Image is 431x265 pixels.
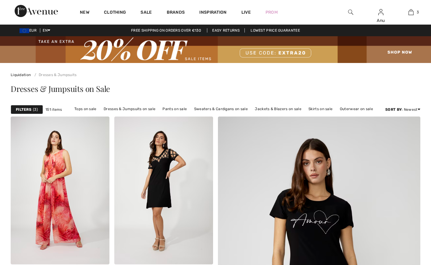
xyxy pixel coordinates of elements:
strong: Sort By [385,107,402,112]
a: 3 [396,9,426,16]
a: New [80,10,89,16]
img: 1ère Avenue [15,5,58,17]
a: Jackets & Blazers on sale [252,105,305,113]
span: EUR [20,28,39,33]
img: My Info [378,9,383,16]
a: Skirts on sale [305,105,336,113]
a: Sweaters & Cardigans on sale [191,105,251,113]
a: Brands [167,10,185,16]
a: Live [241,9,251,16]
img: search the website [348,9,353,16]
span: Dresses & Jumpsuits on Sale [11,83,110,94]
img: My Bag [408,9,414,16]
a: Clothing [104,10,126,16]
a: Easy Returns [207,28,245,33]
span: 151 items [45,107,62,112]
span: 3 [417,9,419,15]
div: : Newest [385,107,420,112]
img: Bodycon Mini Dress Style 256790U. Black [114,117,213,264]
a: Liquidation [11,73,31,77]
img: Euro [20,28,29,33]
a: Sale [141,10,152,16]
strong: Filters [16,107,31,112]
span: EN [43,28,50,33]
a: Pants on sale [159,105,190,113]
div: Anu [366,17,396,24]
a: Tops on sale [71,105,100,113]
a: Dresses & Jumpsuits on sale [101,105,159,113]
a: Lowest Price Guarantee [246,28,305,33]
a: Free shipping on orders over €130 [126,28,206,33]
a: Sign In [378,9,383,15]
span: Inspiration [199,10,226,16]
a: Dresses & Jumpsuits [32,73,77,77]
a: Prom [265,9,278,16]
a: Outerwear on sale [337,105,376,113]
span: 3 [33,107,38,112]
img: Floral Sleeveless Jumpsuit Style 256356. Fuchsia/orange [11,117,109,264]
